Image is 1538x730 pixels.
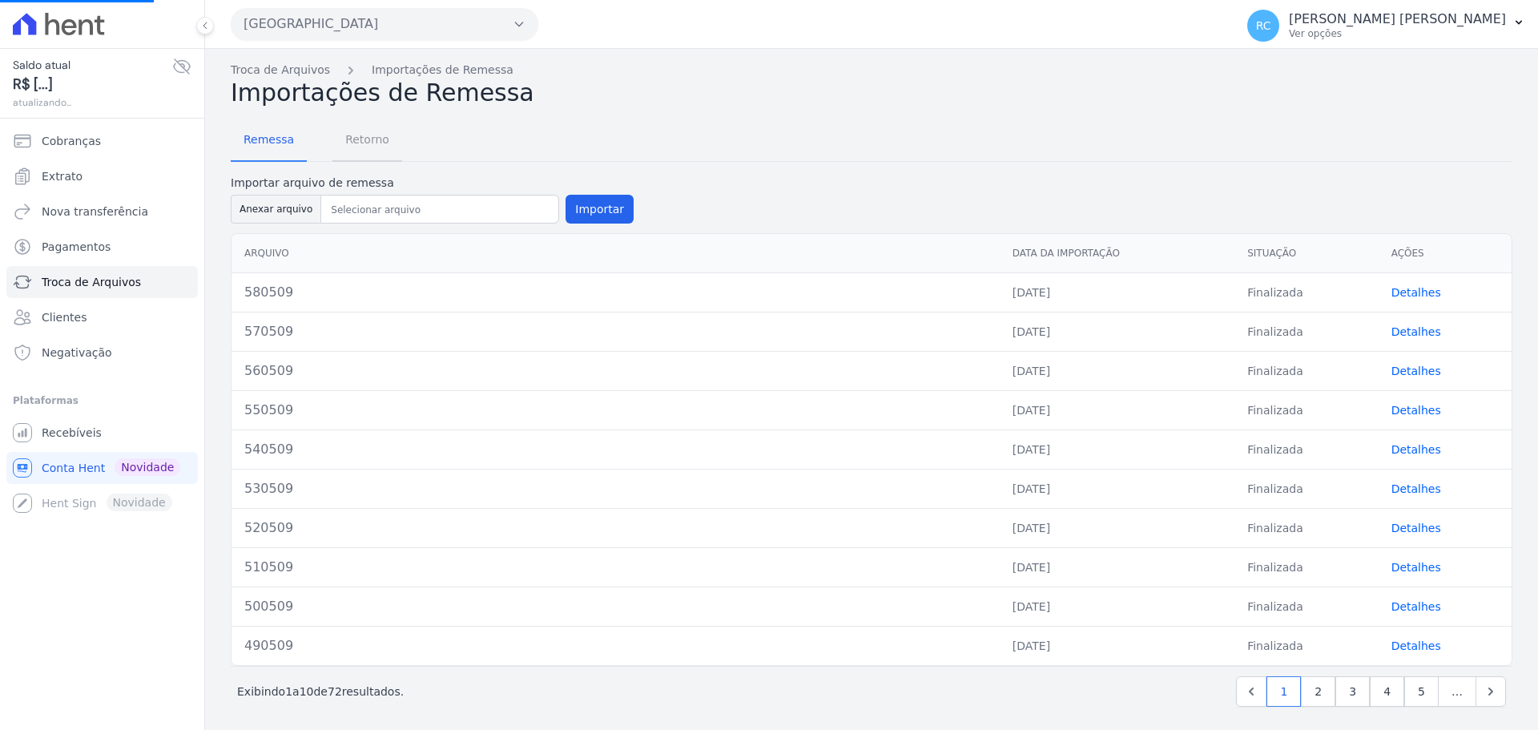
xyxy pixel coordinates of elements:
[13,391,191,410] div: Plataformas
[6,301,198,333] a: Clientes
[1000,547,1234,587] td: [DATE]
[1000,469,1234,508] td: [DATE]
[1000,351,1234,390] td: [DATE]
[237,684,404,700] p: Exibindo a de resultados.
[1379,234,1512,273] th: Ações
[1256,20,1271,31] span: RC
[42,425,102,441] span: Recebíveis
[6,125,198,157] a: Cobranças
[1391,404,1441,417] a: Detalhes
[42,239,111,255] span: Pagamentos
[1000,587,1234,626] td: [DATE]
[42,274,141,290] span: Troca de Arquivos
[336,123,399,155] span: Retorno
[372,62,513,79] a: Importações de Remessa
[1000,272,1234,312] td: [DATE]
[231,62,330,79] a: Troca de Arquivos
[1234,547,1378,587] td: Finalizada
[300,685,314,698] span: 10
[244,440,987,459] div: 540509
[1000,508,1234,547] td: [DATE]
[244,322,987,341] div: 570509
[1236,676,1266,707] a: Previous
[232,234,1000,273] th: Arquivo
[1234,508,1378,547] td: Finalizada
[244,636,987,655] div: 490509
[1234,469,1378,508] td: Finalizada
[231,8,538,40] button: [GEOGRAPHIC_DATA]
[244,479,987,498] div: 530509
[6,160,198,192] a: Extrato
[1391,365,1441,377] a: Detalhes
[1301,676,1335,707] a: 2
[1000,390,1234,430] td: [DATE]
[6,231,198,263] a: Pagamentos
[1234,234,1378,273] th: Situação
[1000,626,1234,665] td: [DATE]
[1370,676,1404,707] a: 4
[1391,482,1441,495] a: Detalhes
[42,133,101,149] span: Cobranças
[13,125,191,519] nav: Sidebar
[42,309,87,325] span: Clientes
[285,685,292,698] span: 1
[332,120,402,162] a: Retorno
[244,401,987,420] div: 550509
[1289,11,1506,27] p: [PERSON_NAME] [PERSON_NAME]
[6,417,198,449] a: Recebíveis
[1234,390,1378,430] td: Finalizada
[1234,430,1378,469] td: Finalizada
[1391,443,1441,456] a: Detalhes
[1289,27,1506,40] p: Ver opções
[231,79,1512,107] h2: Importações de Remessa
[42,460,105,476] span: Conta Hent
[42,345,112,361] span: Negativação
[234,123,304,155] span: Remessa
[13,74,172,95] span: R$ [...]
[1000,234,1234,273] th: Data da Importação
[6,452,198,484] a: Conta Hent Novidade
[1000,430,1234,469] td: [DATE]
[1234,312,1378,351] td: Finalizada
[1266,676,1301,707] a: 1
[1234,3,1538,48] button: RC [PERSON_NAME] [PERSON_NAME] Ver opções
[1234,272,1378,312] td: Finalizada
[1391,325,1441,338] a: Detalhes
[328,685,342,698] span: 72
[1335,676,1370,707] a: 3
[42,168,83,184] span: Extrato
[42,204,148,220] span: Nova transferência
[566,195,634,224] button: Importar
[1391,286,1441,299] a: Detalhes
[1234,587,1378,626] td: Finalizada
[6,196,198,228] a: Nova transferência
[1404,676,1439,707] a: 5
[13,57,172,74] span: Saldo atual
[1476,676,1506,707] a: Next
[1391,639,1441,652] a: Detalhes
[244,283,987,302] div: 580509
[6,266,198,298] a: Troca de Arquivos
[1234,351,1378,390] td: Finalizada
[1391,522,1441,534] a: Detalhes
[115,458,180,476] span: Novidade
[1234,626,1378,665] td: Finalizada
[13,95,172,110] span: atualizando...
[6,337,198,369] a: Negativação
[1391,600,1441,613] a: Detalhes
[231,120,307,162] a: Remessa
[244,597,987,616] div: 500509
[244,518,987,538] div: 520509
[1438,676,1476,707] span: …
[231,62,1512,79] nav: Breadcrumb
[324,200,555,220] input: Selecionar arquivo
[244,558,987,577] div: 510509
[231,175,634,192] label: Importar arquivo de remessa
[231,195,321,224] button: Anexar arquivo
[1391,561,1441,574] a: Detalhes
[244,361,987,381] div: 560509
[1000,312,1234,351] td: [DATE]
